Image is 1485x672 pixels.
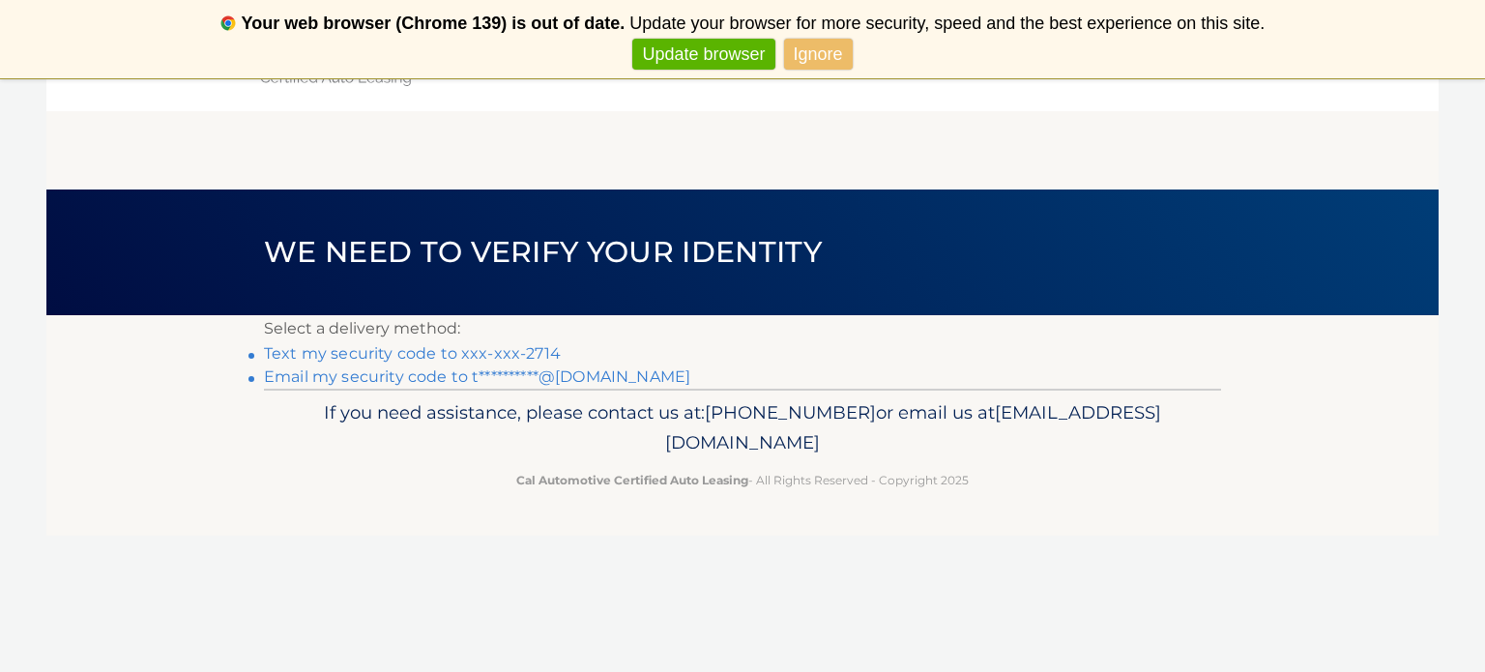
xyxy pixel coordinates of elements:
b: Your web browser (Chrome 139) is out of date. [242,14,626,33]
a: Email my security code to t**********@[DOMAIN_NAME] [264,367,690,386]
span: Update your browser for more security, speed and the best experience on this site. [629,14,1265,33]
span: [PHONE_NUMBER] [705,401,876,424]
a: Update browser [632,39,774,71]
a: Ignore [784,39,853,71]
p: If you need assistance, please contact us at: or email us at [277,397,1208,459]
p: Select a delivery method: [264,315,1221,342]
span: We need to verify your identity [264,234,822,270]
a: Text my security code to xxx-xxx-2714 [264,344,561,363]
p: - All Rights Reserved - Copyright 2025 [277,470,1208,490]
strong: Cal Automotive Certified Auto Leasing [516,473,748,487]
